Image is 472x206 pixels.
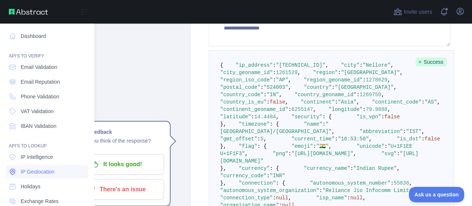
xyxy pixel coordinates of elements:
[270,165,279,171] span: : {
[394,180,409,186] span: 55836
[276,77,288,83] span: "AP"
[6,60,88,74] a: Email Validation
[239,180,276,186] span: "connection"
[409,187,465,202] iframe: Toggle Customer Support
[357,114,381,120] span: "is_vpn"
[304,77,363,83] span: "region_geoname_id"
[425,136,440,142] span: false
[298,70,301,76] span: ,
[6,75,88,88] a: Email Reputation
[220,114,251,120] span: "latitude"
[267,99,270,105] span: :
[366,77,388,83] span: 1278629
[260,136,263,142] span: 5
[273,70,276,76] span: :
[220,180,226,186] span: },
[397,136,421,142] span: "is_dst"
[291,136,335,142] span: "current_time"
[437,99,440,105] span: ,
[313,70,338,76] span: "region"
[353,151,356,157] span: ,
[254,114,276,120] span: 14.4484
[273,195,276,201] span: :
[220,165,226,171] span: },
[288,107,291,112] span: :
[6,119,88,133] a: IBAN Validation
[322,121,325,127] span: :
[276,62,325,68] span: "[TECHNICAL_ID]"
[220,84,260,90] span: "postal_code"
[391,180,393,186] span: :
[360,62,362,68] span: :
[357,99,360,105] span: ,
[276,195,288,201] span: null
[9,9,48,15] img: Abstract API
[285,99,288,105] span: ,
[347,195,350,201] span: :
[381,114,384,120] span: :
[385,143,388,149] span: :
[322,188,418,193] span: "Reliance Jio Infocomm Limited"
[304,121,322,127] span: "name"
[267,173,270,179] span: :
[279,92,282,98] span: ,
[21,198,59,205] span: Exchange Rates
[270,121,279,127] span: : {
[338,136,369,142] span: "16:53:50"
[264,92,267,98] span: :
[239,121,270,127] span: "timezone"
[406,129,421,135] span: "IST"
[400,70,403,76] span: ,
[6,180,88,193] a: Holidays
[363,195,366,201] span: ,
[21,122,56,130] span: IBAN Validation
[273,77,276,83] span: :
[220,195,273,201] span: "connection_type"
[21,108,53,115] span: VAT Validation
[335,136,338,142] span: :
[273,151,288,157] span: "png"
[270,99,285,105] span: false
[288,84,291,90] span: ,
[313,143,316,149] span: :
[6,150,88,164] a: IP Intelligence
[350,165,353,171] span: :
[6,44,88,59] div: API'S TO VERIFY
[392,6,434,18] button: Invite users
[403,129,406,135] span: :
[319,188,322,193] span: :
[276,70,298,76] span: 1261529
[384,114,400,120] span: false
[391,62,393,68] span: ,
[21,153,53,161] span: IP Intelligence
[388,77,391,83] span: ,
[372,99,421,105] span: "continent_code"
[329,143,332,149] span: ,
[251,114,254,120] span: :
[338,99,356,105] span: "Asia"
[329,107,362,112] span: "longitude"
[220,92,264,98] span: "country_code"
[404,8,432,16] span: Invite users
[6,165,88,178] a: IP Geolocation
[335,84,394,90] span: "[GEOGRAPHIC_DATA]"
[332,84,334,90] span: :
[338,70,341,76] span: :
[295,92,357,98] span: "country_geoname_id"
[409,180,412,186] span: ,
[335,99,338,105] span: :
[360,92,381,98] span: 1269750
[316,143,329,149] span: "🇮🇳"
[425,99,437,105] span: "AS"
[21,78,60,85] span: Email Reputation
[257,143,267,149] span: : {
[220,62,223,68] span: {
[220,121,226,127] span: },
[332,129,334,135] span: ,
[363,62,391,68] span: "Nellore"
[291,151,353,157] span: "[URL][DOMAIN_NAME]"
[6,134,88,149] div: API'S TO LOOKUP
[357,143,385,149] span: "unicode"
[291,143,313,149] span: "emoji"
[322,114,332,120] span: : {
